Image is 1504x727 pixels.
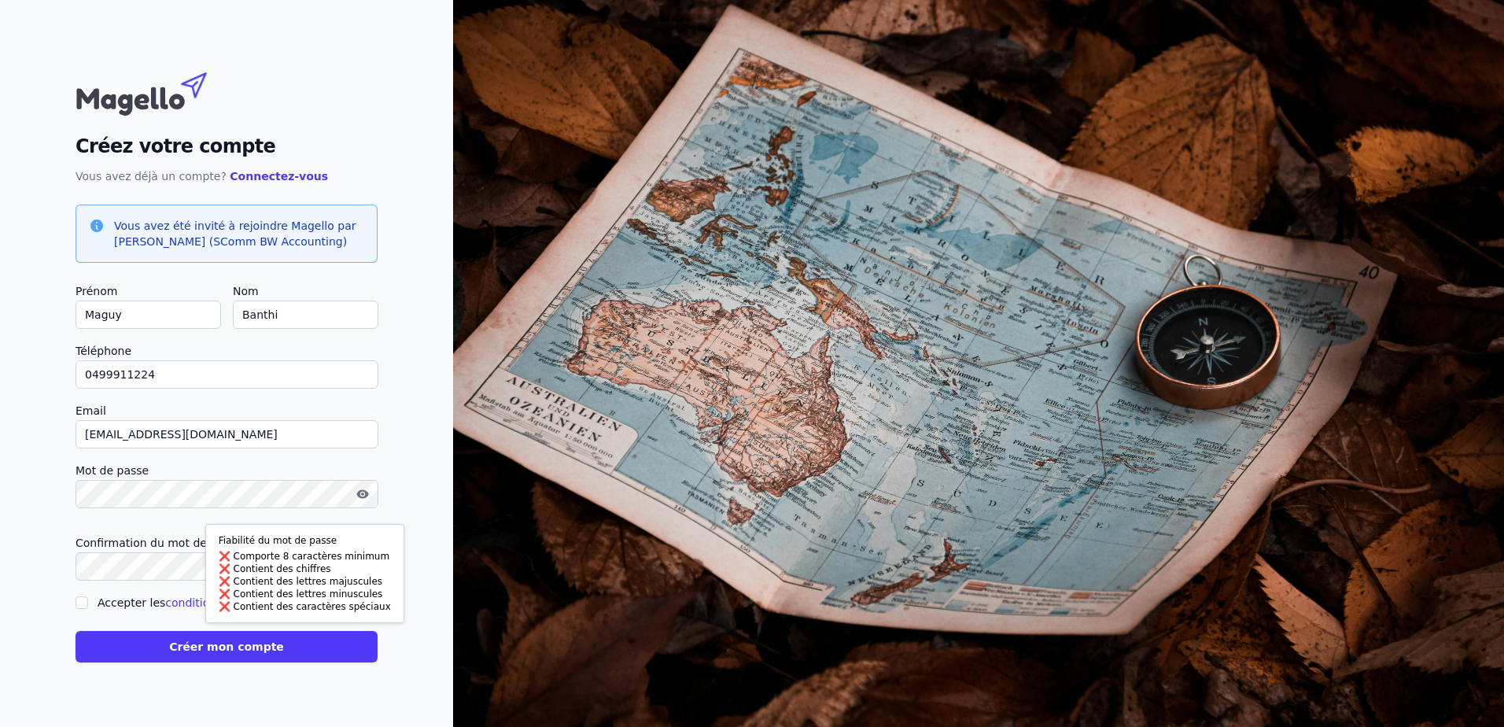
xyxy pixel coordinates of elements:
label: Prénom [76,282,220,301]
a: Connectez-vous [230,170,328,183]
label: Confirmation du mot de passe [76,533,378,552]
a: conditions d'utilisation [165,596,289,609]
label: Email [76,401,378,420]
li: Comporte 8 caractères minimum [219,550,391,563]
label: Nom [233,282,378,301]
li: Contient des lettres minuscules [219,588,391,600]
img: Magello [76,65,241,120]
h3: Vous avez été invité à rejoindre Magello par [PERSON_NAME] (SComm BW Accounting) [114,218,364,249]
label: Mot de passe [76,461,378,480]
button: Créer mon compte [76,631,378,662]
li: Contient des chiffres [219,563,391,575]
li: Contient des lettres majuscules [219,575,391,588]
p: Vous avez déjà un compte? [76,167,378,186]
h2: Créez votre compte [76,132,378,161]
label: Accepter les [98,596,289,609]
p: Fiabilité du mot de passe [219,534,391,547]
label: Téléphone [76,341,378,360]
li: Contient des caractères spéciaux [219,600,391,613]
